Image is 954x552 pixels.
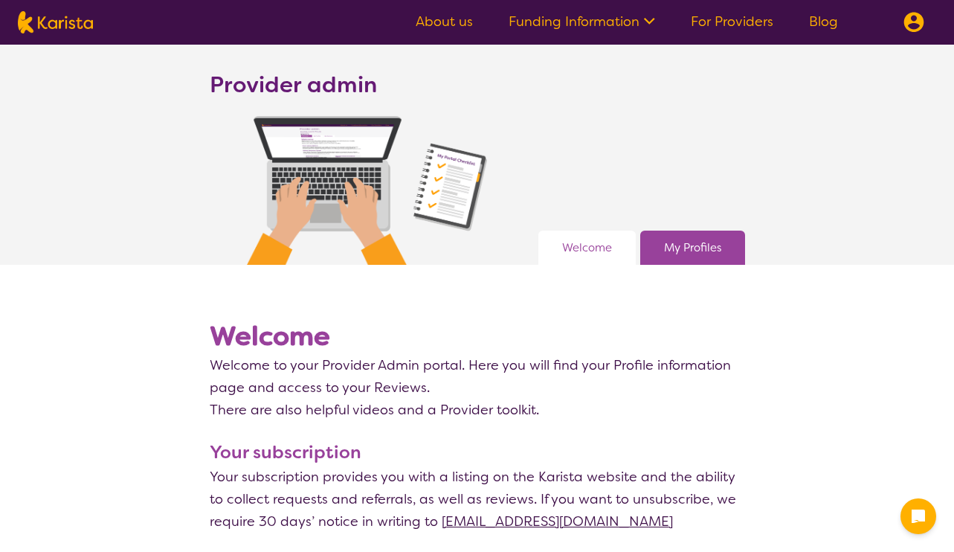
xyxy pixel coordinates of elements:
[809,13,838,31] a: Blog
[210,399,745,421] p: There are also helpful videos and a Provider toolkit.
[210,466,745,533] p: Your subscription provides you with a listing on the Karista website and the ability to collect r...
[210,354,745,399] p: Welcome to your Provider Admin portal. Here you will find your Profile information page and acces...
[18,11,93,33] img: Karista logo
[442,513,673,530] a: [EMAIL_ADDRESS][DOMAIN_NAME]
[691,13,773,31] a: For Providers
[903,12,924,33] img: menu
[416,13,473,31] a: About us
[509,13,655,31] a: Funding Information
[247,116,487,265] img: Hands typing on keyboard
[664,237,721,259] a: My Profiles
[210,318,745,354] h1: Welcome
[210,439,745,466] h3: Your subscription
[562,237,612,259] a: Welcome
[210,71,377,98] h2: Provider admin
